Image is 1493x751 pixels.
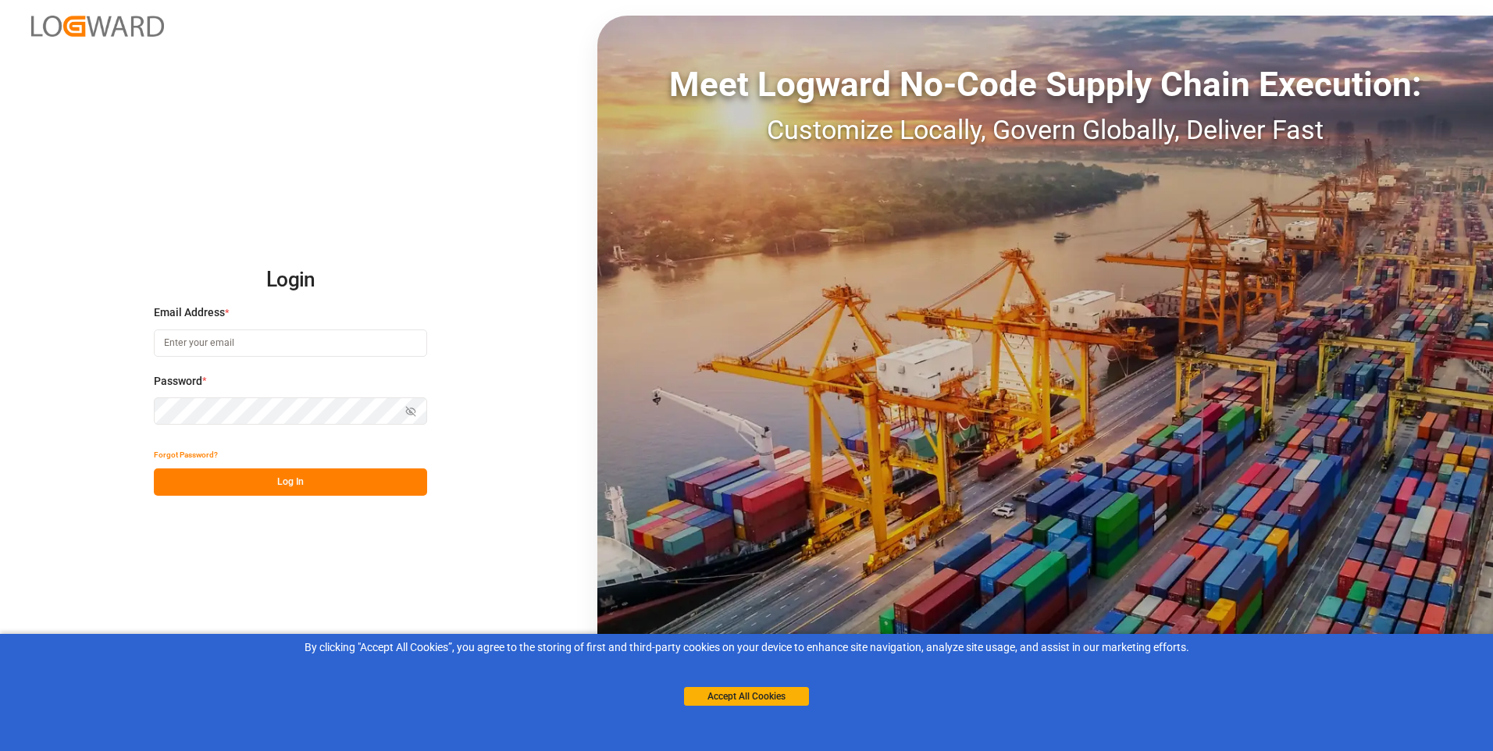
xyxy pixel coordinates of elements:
[154,441,218,468] button: Forgot Password?
[597,59,1493,110] div: Meet Logward No-Code Supply Chain Execution:
[154,304,225,321] span: Email Address
[154,329,427,357] input: Enter your email
[154,255,427,305] h2: Login
[11,639,1482,656] div: By clicking "Accept All Cookies”, you agree to the storing of first and third-party cookies on yo...
[154,373,202,390] span: Password
[684,687,809,706] button: Accept All Cookies
[597,110,1493,150] div: Customize Locally, Govern Globally, Deliver Fast
[154,468,427,496] button: Log In
[31,16,164,37] img: Logward_new_orange.png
